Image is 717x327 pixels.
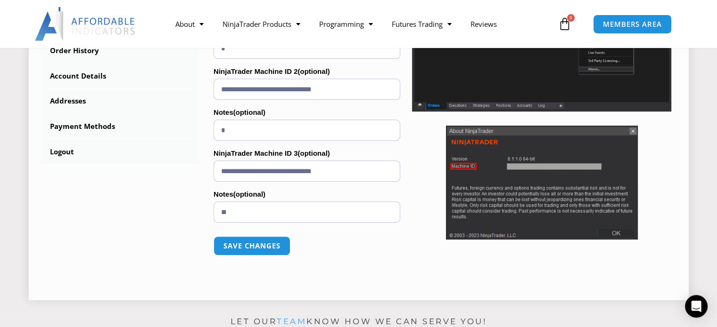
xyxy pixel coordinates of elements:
span: (optional) [233,190,265,198]
label: Notes [214,105,400,120]
nav: Menu [166,13,556,35]
a: NinjaTrader Products [213,13,310,35]
a: team [277,317,306,326]
label: NinjaTrader Machine ID 3 [214,146,400,160]
label: NinjaTrader Machine ID 2 [214,64,400,79]
a: 0 [544,10,585,38]
a: About [166,13,213,35]
img: LogoAI | Affordable Indicators – NinjaTrader [35,7,136,41]
span: (optional) [233,108,265,116]
a: Programming [310,13,382,35]
a: Payment Methods [41,114,200,139]
span: MEMBERS AREA [603,21,662,28]
a: MEMBERS AREA [593,15,672,34]
span: 0 [567,14,575,22]
img: Screenshot 2025-01-17 114931 | Affordable Indicators – NinjaTrader [446,126,638,239]
div: Open Intercom Messenger [685,295,708,318]
a: Futures Trading [382,13,461,35]
a: Reviews [461,13,506,35]
a: Addresses [41,89,200,113]
button: Save changes [214,236,290,255]
a: Account Details [41,64,200,88]
span: (optional) [297,149,330,157]
a: Logout [41,140,200,164]
span: (optional) [297,67,330,75]
label: Notes [214,187,400,201]
a: Order History [41,39,200,63]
